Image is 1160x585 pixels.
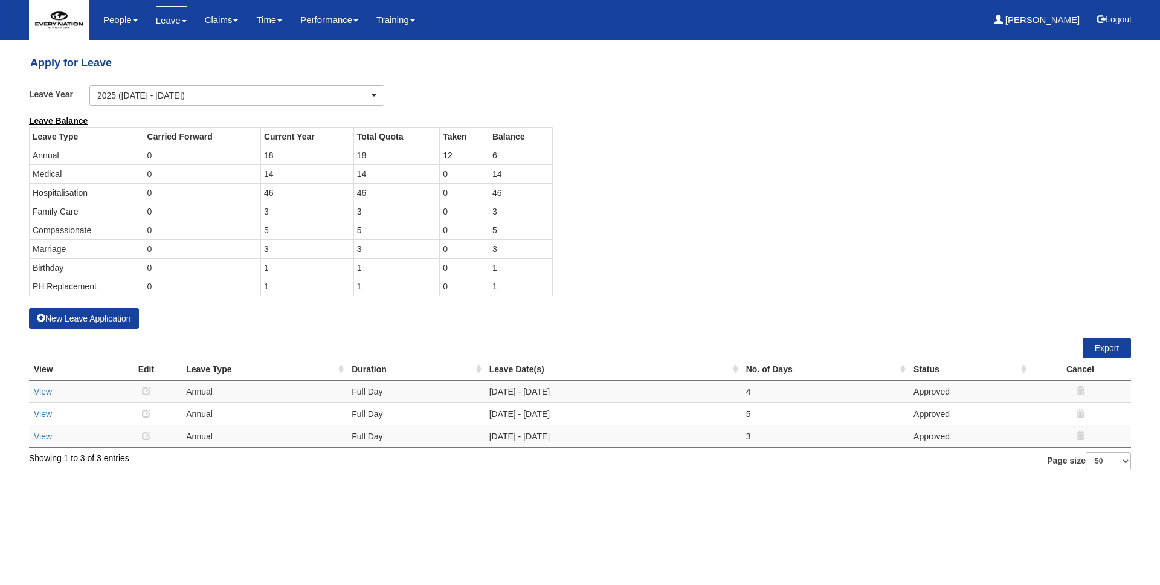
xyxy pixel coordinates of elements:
td: 0 [440,258,489,277]
td: 14 [489,164,552,183]
td: 1 [353,277,439,296]
a: Leave [156,6,187,34]
th: Current Year [260,127,353,146]
button: New Leave Application [29,308,139,329]
div: 2025 ([DATE] - [DATE]) [97,89,369,102]
a: Performance [300,6,358,34]
td: Full Day [347,425,484,447]
td: Approved [909,425,1029,447]
td: 14 [260,164,353,183]
td: Full Day [347,402,484,425]
td: Birthday [30,258,144,277]
a: People [103,6,138,34]
td: Compassionate [30,221,144,239]
td: 0 [144,146,260,164]
th: Status : activate to sort column ascending [909,358,1029,381]
td: 1 [353,258,439,277]
td: 46 [353,183,439,202]
td: Approved [909,380,1029,402]
a: Export [1083,338,1131,358]
td: 3 [489,202,552,221]
td: [DATE] - [DATE] [485,380,741,402]
td: 6 [489,146,552,164]
td: 18 [353,146,439,164]
td: Annual [30,146,144,164]
td: 0 [144,239,260,258]
td: 0 [144,277,260,296]
th: No. of Days : activate to sort column ascending [741,358,909,381]
select: Page size [1086,452,1131,470]
td: 0 [144,183,260,202]
td: 0 [440,183,489,202]
th: Cancel [1029,358,1131,381]
td: 0 [440,221,489,239]
a: View [34,409,52,419]
td: 46 [260,183,353,202]
td: 3 [741,425,909,447]
th: Leave Date(s) : activate to sort column ascending [485,358,741,381]
td: 3 [353,202,439,221]
td: 5 [353,221,439,239]
th: Edit [111,358,182,381]
td: 5 [260,221,353,239]
th: Carried Forward [144,127,260,146]
label: Leave Year [29,85,89,103]
td: 1 [260,277,353,296]
th: Taken [440,127,489,146]
td: Hospitalisation [30,183,144,202]
td: 0 [440,202,489,221]
td: 3 [260,202,353,221]
td: 46 [489,183,552,202]
td: Medical [30,164,144,183]
th: Leave Type [30,127,144,146]
td: Approved [909,402,1029,425]
td: 12 [440,146,489,164]
td: 0 [440,164,489,183]
label: Page size [1047,452,1131,470]
td: Annual [181,425,347,447]
th: Duration : activate to sort column ascending [347,358,484,381]
th: View [29,358,111,381]
td: 1 [489,258,552,277]
td: 0 [144,221,260,239]
td: [DATE] - [DATE] [485,425,741,447]
td: 5 [741,402,909,425]
a: [PERSON_NAME] [994,6,1080,34]
a: Training [376,6,415,34]
td: 5 [489,221,552,239]
td: Annual [181,380,347,402]
td: 0 [144,164,260,183]
td: 3 [260,239,353,258]
th: Leave Type : activate to sort column ascending [181,358,347,381]
a: View [34,387,52,396]
a: Time [256,6,282,34]
td: Full Day [347,380,484,402]
td: 18 [260,146,353,164]
td: Marriage [30,239,144,258]
td: 0 [440,277,489,296]
td: [DATE] - [DATE] [485,402,741,425]
h4: Apply for Leave [29,51,1131,76]
td: 1 [260,258,353,277]
a: Claims [205,6,239,34]
td: 0 [440,239,489,258]
td: Family Care [30,202,144,221]
td: 4 [741,380,909,402]
td: 0 [144,202,260,221]
button: Logout [1089,5,1140,34]
th: Total Quota [353,127,439,146]
th: Balance [489,127,552,146]
td: 1 [489,277,552,296]
a: View [34,431,52,441]
td: 14 [353,164,439,183]
td: Annual [181,402,347,425]
td: PH Replacement [30,277,144,296]
td: 3 [353,239,439,258]
td: 0 [144,258,260,277]
button: 2025 ([DATE] - [DATE]) [89,85,384,106]
b: Leave Balance [29,116,88,126]
td: 3 [489,239,552,258]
